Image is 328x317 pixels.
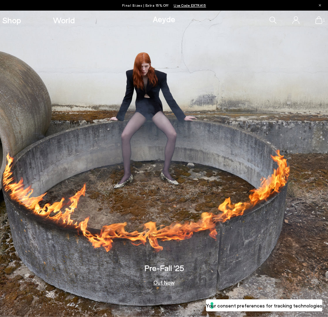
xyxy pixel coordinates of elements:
p: Final Sizes | Extra 15% Off [122,2,206,9]
a: World [53,16,75,24]
a: Aeyde [153,14,175,24]
h3: Pre-Fall '25 [144,264,184,272]
label: Your consent preferences for tracking technologies [206,302,322,309]
span: Navigate to /collections/ss25-final-sizes [174,3,206,7]
span: 1 [322,18,326,22]
a: Shop [2,16,21,24]
a: Out Now [153,280,175,285]
a: 1 [315,16,322,24]
button: Your consent preferences for tracking technologies [206,299,322,311]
